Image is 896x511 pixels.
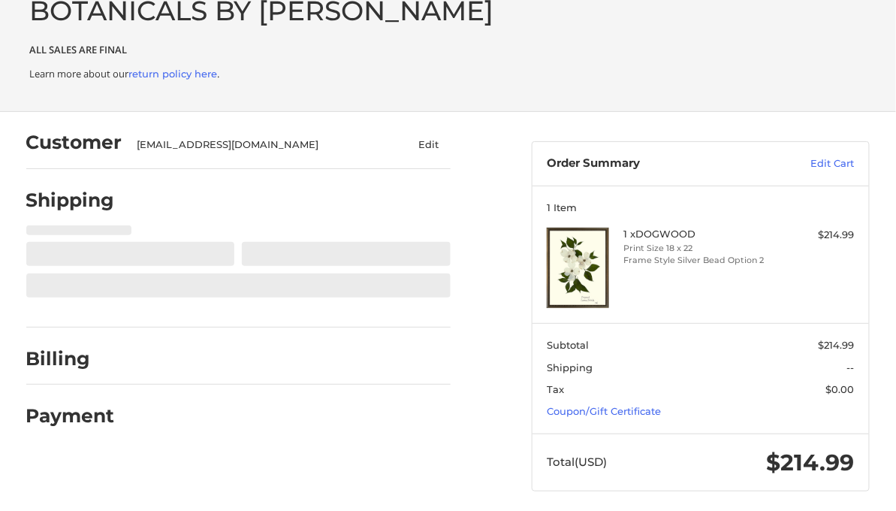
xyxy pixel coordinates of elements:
span: $214.99 [819,339,855,351]
span: Subtotal [547,339,589,351]
h2: Customer [26,131,122,154]
h3: Order Summary [547,156,756,171]
b: ALL SALES ARE FINAL [29,43,127,56]
span: $0.00 [826,383,855,395]
h4: 1 x DOGWOOD [624,228,774,240]
h2: Billing [26,347,114,370]
li: Print Size 18 x 22 [624,242,774,255]
a: Coupon/Gift Certificate [547,405,661,417]
div: $214.99 [778,228,855,243]
div: [EMAIL_ADDRESS][DOMAIN_NAME] [137,138,378,153]
span: -- [847,361,855,373]
h3: 1 Item [547,201,855,213]
button: Edit [407,134,451,156]
h2: Payment [26,404,115,428]
h2: Shipping [26,189,115,212]
p: Learn more about our . [29,67,867,82]
span: Total (USD) [547,455,607,469]
span: Tax [547,383,564,395]
span: Shipping [547,361,593,373]
a: return policy here [128,68,217,80]
li: Frame Style Silver Bead Option 2 [624,254,774,267]
span: $214.99 [767,449,855,476]
a: Edit Cart [756,156,855,171]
